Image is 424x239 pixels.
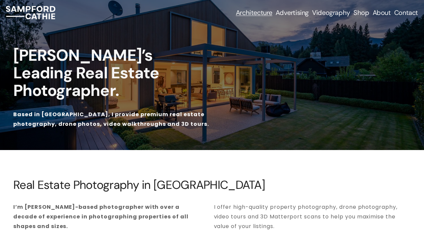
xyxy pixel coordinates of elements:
a: Videography [312,8,350,17]
strong: Based in [GEOGRAPHIC_DATA], I provide premium real estate photography, drone photos, video walkth... [13,111,209,128]
a: folder dropdown [236,8,272,17]
span: Architecture [236,9,272,17]
span: Advertising [276,9,309,17]
strong: I’m [PERSON_NAME]-based photographer with over a decade of experience in photographing properties... [13,203,190,230]
a: About [373,8,391,17]
strong: [PERSON_NAME]’s Leading Real Estate Photographer. [13,45,162,101]
h2: Real Estate Photography in [GEOGRAPHIC_DATA] [13,178,411,192]
p: I offer high-quality property photography, drone photography, video tours and 3D Matterport scans... [214,202,411,231]
a: Shop [353,8,369,17]
a: Contact [394,8,418,17]
a: folder dropdown [276,8,309,17]
img: Sampford Cathie Photo + Video [6,6,55,19]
